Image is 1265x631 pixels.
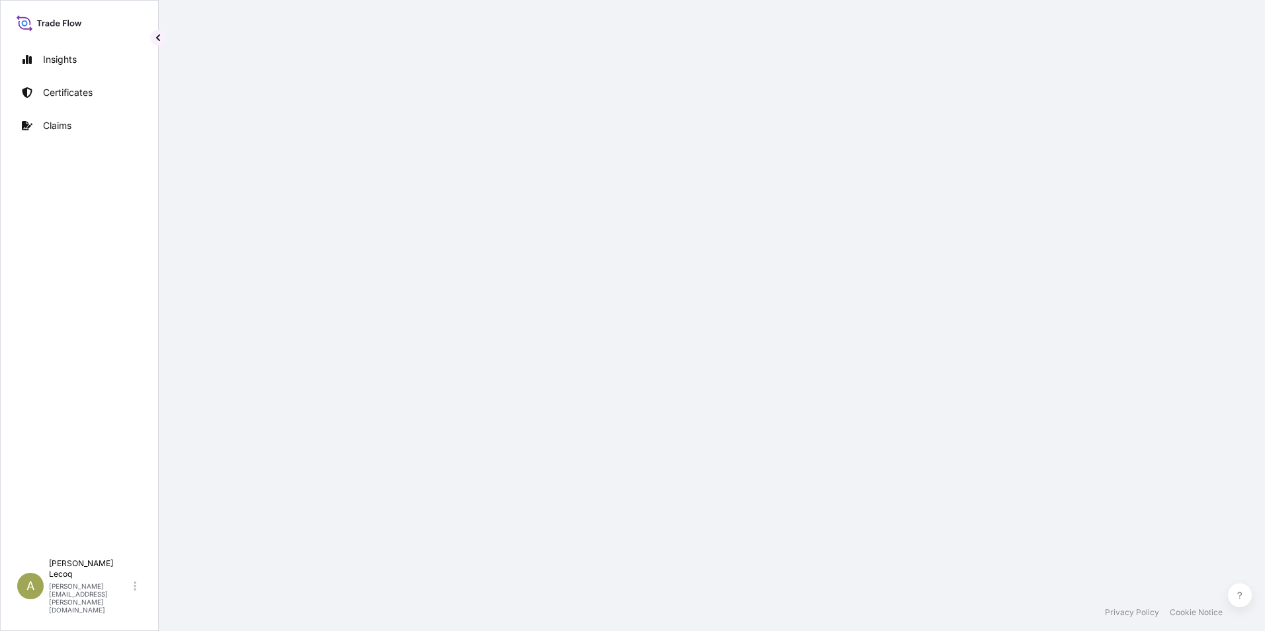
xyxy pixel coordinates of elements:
a: Privacy Policy [1105,607,1159,618]
p: [PERSON_NAME][EMAIL_ADDRESS][PERSON_NAME][DOMAIN_NAME] [49,582,131,614]
p: Insights [43,53,77,66]
p: Certificates [43,86,93,99]
p: [PERSON_NAME] Lecoq [49,558,131,579]
a: Cookie Notice [1170,607,1223,618]
a: Claims [11,112,148,139]
p: Claims [43,119,71,132]
a: Insights [11,46,148,73]
a: Certificates [11,79,148,106]
span: A [26,579,34,593]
